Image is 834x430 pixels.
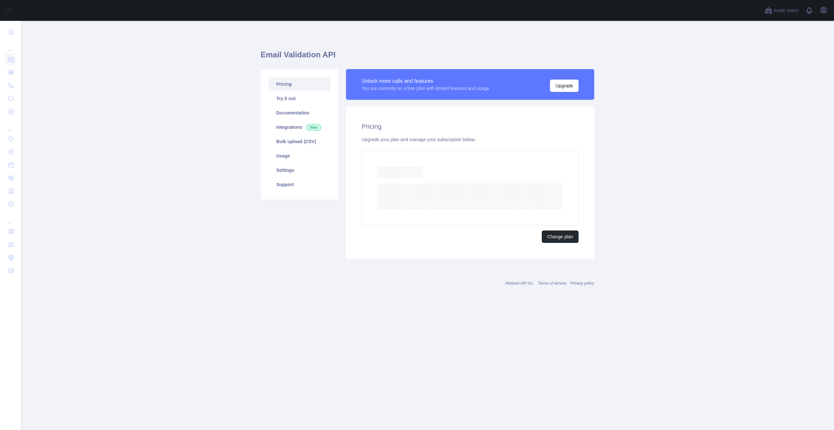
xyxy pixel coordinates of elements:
h1: Email Validation API [261,50,594,65]
a: Bulk upload (CSV) [268,134,330,149]
span: Invite users [774,7,799,14]
a: Support [268,177,330,192]
div: Upgrade your plan and manage your subscription below. [362,136,579,143]
button: Invite users [763,5,800,16]
button: Upgrade [550,80,579,92]
a: Usage [268,149,330,163]
a: Integrations New [268,120,330,134]
a: Abstract API Inc. [505,281,534,286]
span: New [306,124,321,131]
a: Pricing [268,77,330,91]
a: Settings [268,163,330,177]
a: Terms of service [538,281,566,286]
div: ... [5,39,16,52]
a: Try it out [268,91,330,106]
div: ... [5,119,16,132]
button: Change plan [542,230,579,243]
div: Unlock more calls and features [362,77,489,85]
div: You are currently on a free plan with limited features and usage [362,85,489,92]
h2: Pricing [362,122,579,131]
a: Documentation [268,106,330,120]
a: Privacy policy [570,281,594,286]
div: ... [5,211,16,224]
